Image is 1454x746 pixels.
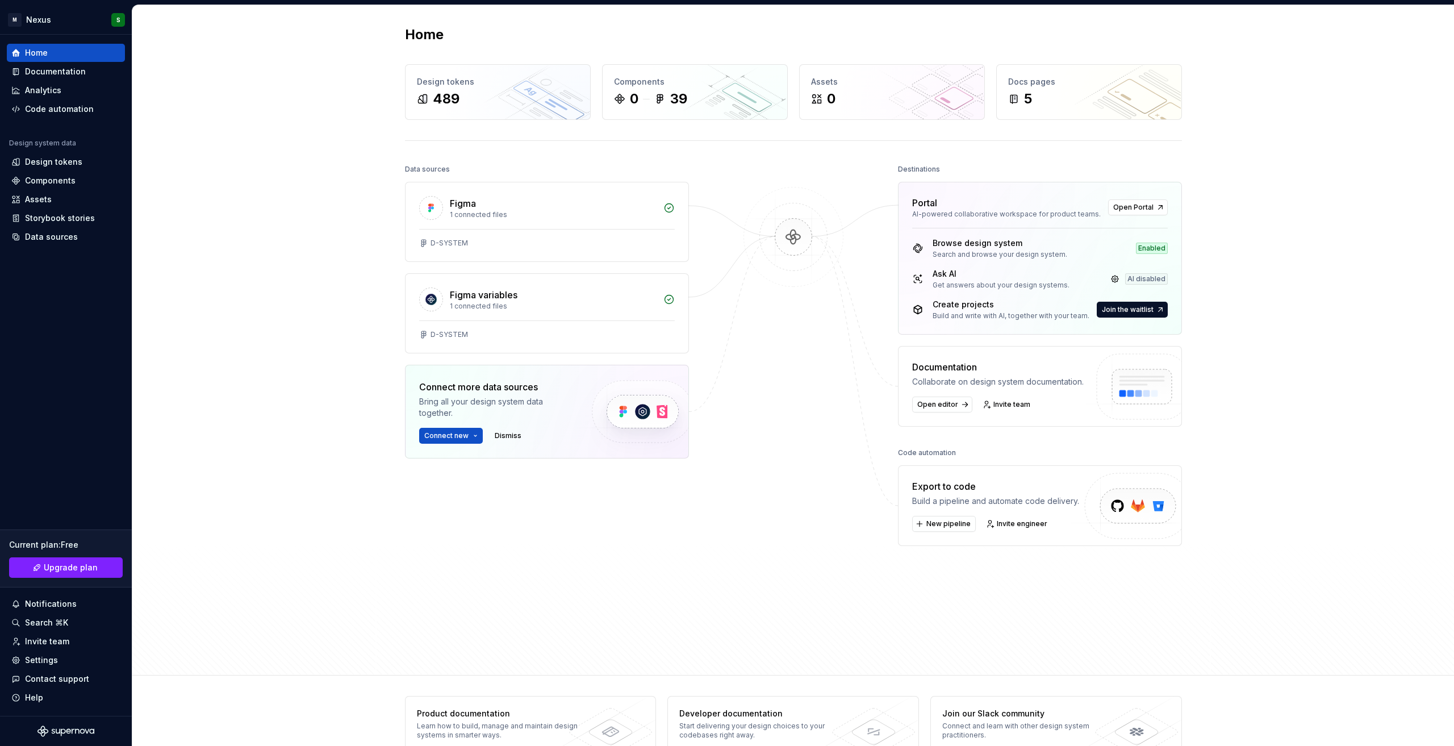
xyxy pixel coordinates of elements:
[7,172,125,190] a: Components
[9,557,123,578] button: Upgrade plan
[898,445,956,461] div: Code automation
[25,636,69,647] div: Invite team
[450,197,476,210] div: Figma
[1125,273,1168,285] div: AI disabled
[933,250,1067,259] div: Search and browse your design system.
[933,311,1089,320] div: Build and write with AI, together with your team.
[898,161,940,177] div: Destinations
[417,722,582,740] div: Learn how to build, manage and maintain design systems in smarter ways.
[431,239,468,248] div: D-SYSTEM
[993,400,1030,409] span: Invite team
[25,103,94,115] div: Code automation
[912,480,1079,493] div: Export to code
[979,397,1035,412] a: Invite team
[827,90,835,108] div: 0
[7,44,125,62] a: Home
[7,632,125,651] a: Invite team
[1136,243,1168,254] div: Enabled
[25,156,82,168] div: Design tokens
[405,273,689,353] a: Figma variables1 connected filesD-SYSTEM
[7,190,125,209] a: Assets
[419,428,483,444] button: Connect new
[933,237,1067,249] div: Browse design system
[405,161,450,177] div: Data sources
[602,64,788,120] a: Components039
[1097,302,1168,318] button: Join the waitlist
[614,76,776,87] div: Components
[25,47,48,59] div: Home
[1024,90,1032,108] div: 5
[942,722,1108,740] div: Connect and learn with other design system practitioners.
[630,90,638,108] div: 0
[7,228,125,246] a: Data sources
[917,400,958,409] span: Open editor
[116,15,120,24] div: S
[912,360,1084,374] div: Documentation
[7,689,125,707] button: Help
[933,281,1069,290] div: Get answers about your design systems.
[983,516,1052,532] a: Invite engineer
[26,14,51,26] div: Nexus
[25,175,76,186] div: Components
[912,196,937,210] div: Portal
[679,708,845,719] div: Developer documentation
[8,13,22,27] div: M
[450,210,657,219] div: 1 connected files
[25,66,86,77] div: Documentation
[7,153,125,171] a: Design tokens
[799,64,985,120] a: Assets0
[670,90,687,108] div: 39
[450,288,517,302] div: Figma variables
[1102,305,1154,314] span: Join the waitlist
[417,708,582,719] div: Product documentation
[7,614,125,632] button: Search ⌘K
[419,396,573,419] div: Bring all your design system data together.
[7,62,125,81] a: Documentation
[25,212,95,224] div: Storybook stories
[25,194,52,205] div: Assets
[25,85,61,96] div: Analytics
[417,76,579,87] div: Design tokens
[44,562,98,573] span: Upgrade plan
[9,139,76,148] div: Design system data
[25,692,43,703] div: Help
[1108,199,1168,215] a: Open Portal
[424,431,469,440] span: Connect new
[405,64,591,120] a: Design tokens489
[433,90,459,108] div: 489
[996,64,1182,120] a: Docs pages5
[7,651,125,669] a: Settings
[25,598,77,610] div: Notifications
[405,182,689,262] a: Figma1 connected filesD-SYSTEM
[1008,76,1170,87] div: Docs pages
[7,209,125,227] a: Storybook stories
[37,726,94,737] svg: Supernova Logo
[25,231,78,243] div: Data sources
[7,670,125,688] button: Contact support
[9,539,123,551] div: Current plan : Free
[2,7,129,32] button: MNexusS
[933,268,1069,280] div: Ask AI
[490,428,527,444] button: Dismiss
[25,617,68,628] div: Search ⌘K
[912,397,972,412] a: Open editor
[912,210,1101,219] div: AI-powered collaborative workspace for product teams.
[7,100,125,118] a: Code automation
[25,655,58,666] div: Settings
[450,302,657,311] div: 1 connected files
[912,516,976,532] button: New pipeline
[933,299,1089,310] div: Create projects
[405,26,444,44] h2: Home
[942,708,1108,719] div: Join our Slack community
[912,495,1079,507] div: Build a pipeline and automate code delivery.
[811,76,973,87] div: Assets
[1113,203,1154,212] span: Open Portal
[679,722,845,740] div: Start delivering your design choices to your codebases right away.
[7,595,125,613] button: Notifications
[495,431,521,440] span: Dismiss
[25,673,89,685] div: Contact support
[912,376,1084,387] div: Collaborate on design system documentation.
[431,330,468,339] div: D-SYSTEM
